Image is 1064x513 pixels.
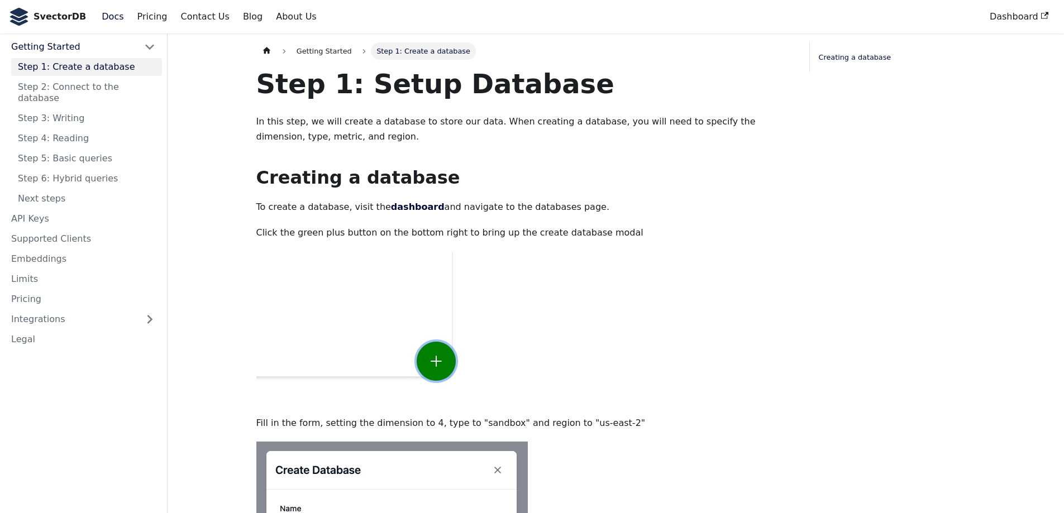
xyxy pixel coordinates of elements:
h2: Creating a database [256,166,791,189]
a: Creating a database [819,51,971,63]
span: Step 1: Create a database [371,42,476,60]
a: API Keys [4,210,162,228]
button: Collapse sidebar category 'Getting Started' [137,38,162,56]
a: Step 3: Writing [11,109,162,127]
p: Fill in the form, setting the dimension to 4, type to "sandbox" and region to "us-east-2" [256,416,791,430]
a: Integrations [4,310,162,328]
a: dashboard [391,202,445,212]
img: SvectorDB Logo [9,8,29,26]
a: Getting Started [4,38,137,56]
a: SvectorDB LogoSvectorDB [9,8,86,26]
a: Blog [236,7,269,26]
a: Home page [256,42,278,60]
a: Embeddings [4,250,162,268]
a: Step 2: Connect to the database [11,78,162,107]
a: About Us [269,7,323,26]
img: Z [256,252,475,400]
p: In this step, we will create a database to store our data. When creating a database, you will nee... [256,114,791,144]
a: Pricing [4,290,162,308]
a: Next steps [11,190,162,208]
p: To create a database, visit the and navigate to the databases page. [256,200,791,214]
a: Step 5: Basic queries [11,150,162,167]
b: SvectorDB [34,9,86,24]
a: Pricing [131,7,174,26]
p: Click the green plus button on the bottom right to bring up the create database modal [256,226,791,240]
a: Step 6: Hybrid queries [11,170,162,188]
h1: Step 1: Setup Database [256,67,791,100]
a: Docs [95,7,130,26]
a: Limits [4,270,162,288]
a: Dashboard [983,7,1055,26]
a: Contact Us [174,7,236,26]
a: Step 1: Create a database [11,58,162,76]
nav: Breadcrumbs [256,42,791,60]
a: Supported Clients [4,230,162,248]
a: Step 4: Reading [11,130,162,147]
span: Getting Started [297,47,352,55]
a: Legal [4,330,162,348]
a: Getting Started [291,42,357,60]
